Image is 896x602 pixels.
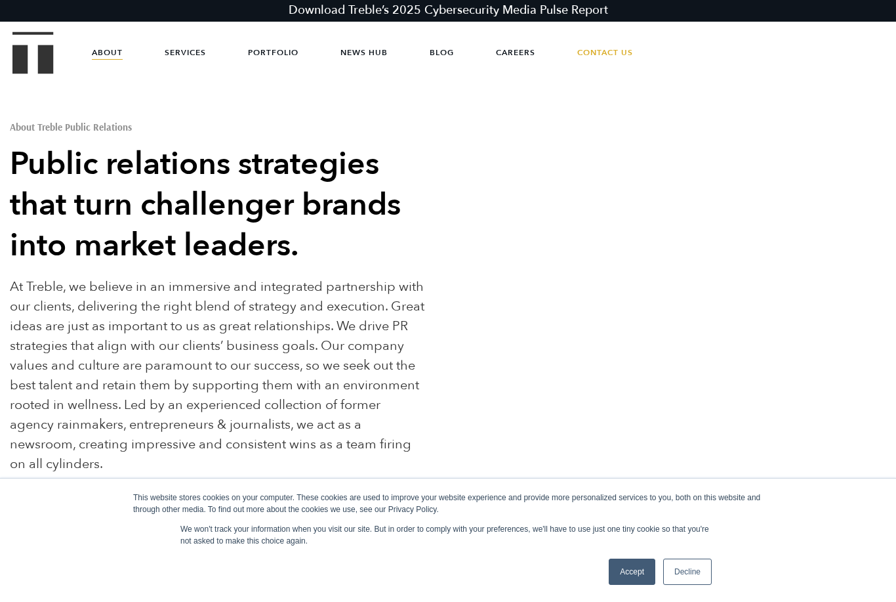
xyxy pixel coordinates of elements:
div: This website stores cookies on your computer. These cookies are used to improve your website expe... [133,492,763,515]
a: Contact Us [577,33,633,72]
a: Treble Homepage [13,33,52,73]
p: We won't track your information when you visit our site. But in order to comply with your prefere... [180,523,716,547]
p: At Treble, we believe in an immersive and integrated partnership with our clients, delivering the... [10,277,425,474]
a: Portfolio [248,33,298,72]
img: Treble logo [12,32,54,74]
a: Decline [663,559,712,585]
a: About [92,33,123,72]
h1: About Treble Public Relations [10,122,425,132]
a: Blog [430,33,454,72]
h2: Public relations strategies that turn challenger brands into market leaders. [10,144,425,266]
a: Services [165,33,206,72]
a: Careers [496,33,535,72]
a: News Hub [340,33,388,72]
a: Accept [609,559,655,585]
